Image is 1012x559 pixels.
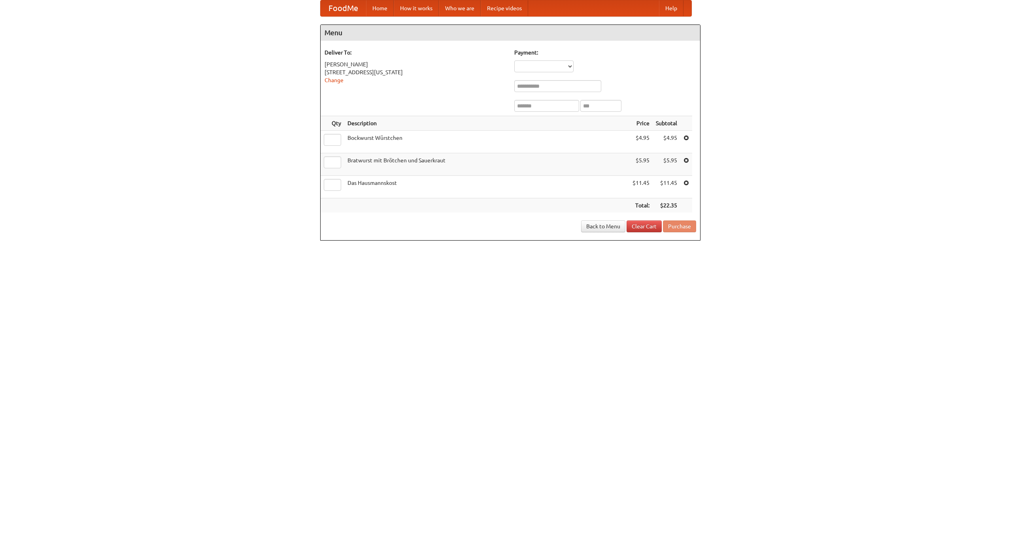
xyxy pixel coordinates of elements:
[653,131,680,153] td: $4.95
[629,176,653,198] td: $11.45
[344,153,629,176] td: Bratwurst mit Brötchen und Sauerkraut
[366,0,394,16] a: Home
[439,0,481,16] a: Who we are
[514,49,696,56] h5: Payment:
[321,0,366,16] a: FoodMe
[629,153,653,176] td: $5.95
[627,220,662,232] a: Clear Cart
[344,131,629,153] td: Bockwurst Würstchen
[659,0,683,16] a: Help
[325,77,344,83] a: Change
[325,60,506,68] div: [PERSON_NAME]
[394,0,439,16] a: How it works
[653,198,680,213] th: $22.35
[325,68,506,76] div: [STREET_ADDRESS][US_STATE]
[629,198,653,213] th: Total:
[581,220,625,232] a: Back to Menu
[344,176,629,198] td: Das Hausmannskost
[653,153,680,176] td: $5.95
[325,49,506,56] h5: Deliver To:
[481,0,528,16] a: Recipe videos
[653,116,680,131] th: Subtotal
[653,176,680,198] td: $11.45
[629,116,653,131] th: Price
[663,220,696,232] button: Purchase
[629,131,653,153] td: $4.95
[321,116,344,131] th: Qty
[321,25,700,41] h4: Menu
[344,116,629,131] th: Description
